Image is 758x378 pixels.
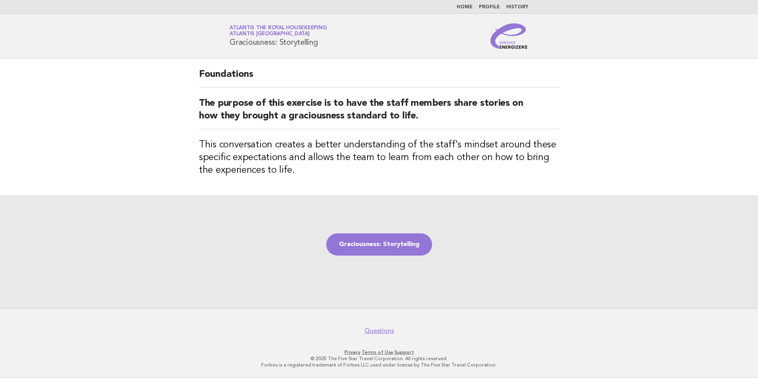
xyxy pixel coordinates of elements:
[136,355,622,362] p: © 2025 The Five Star Travel Corporation. All rights reserved.
[490,23,528,49] img: Service Energizers
[457,5,473,10] a: Home
[506,5,528,10] a: History
[199,97,559,129] h2: The purpose of this exercise is to have the staff members share stories on how they brought a gra...
[362,349,393,355] a: Terms of Use
[199,68,559,88] h2: Foundations
[199,139,559,177] h3: This conversation creates a better understanding of the staff's mindset around these specific exp...
[230,32,310,37] span: Atlantis [GEOGRAPHIC_DATA]
[364,327,394,335] a: Questions
[230,25,327,36] a: Atlantis the Royal HousekeepingAtlantis [GEOGRAPHIC_DATA]
[136,362,622,368] p: Forbes is a registered trademark of Forbes LLC used under license by The Five Star Travel Corpora...
[394,349,414,355] a: Support
[479,5,500,10] a: Profile
[230,26,327,46] h1: Graciousness: Storytelling
[345,349,360,355] a: Privacy
[326,233,432,256] a: Graciousness: Storytelling
[136,349,622,355] p: · ·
